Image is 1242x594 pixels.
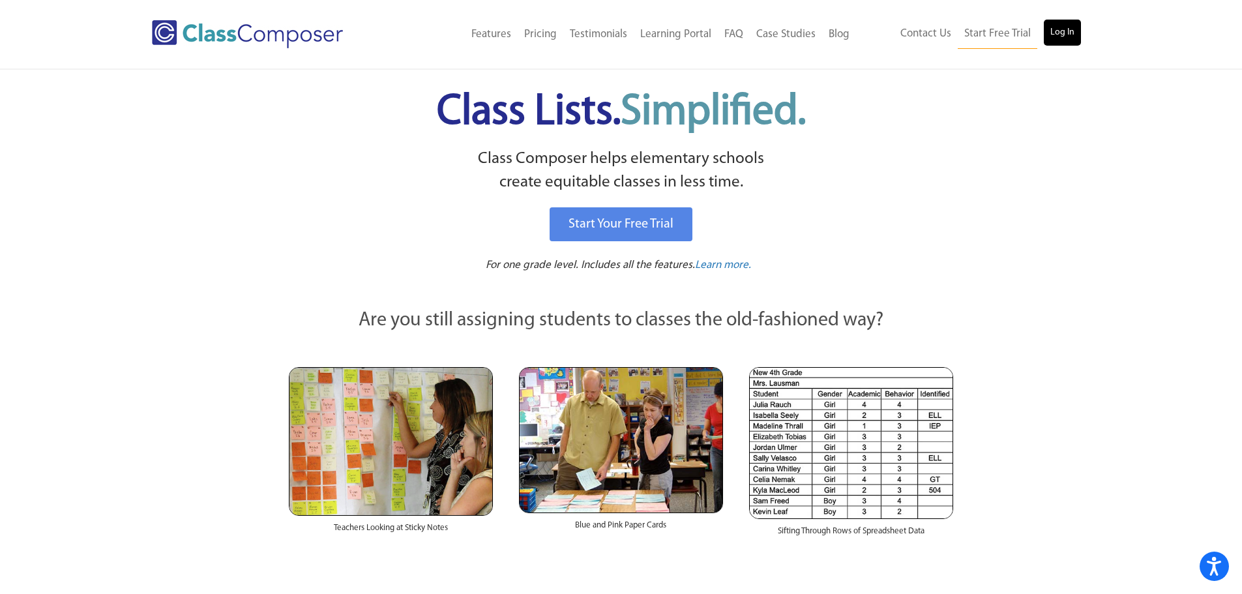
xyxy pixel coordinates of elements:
p: Class Composer helps elementary schools create equitable classes in less time. [287,147,956,195]
img: Blue and Pink Paper Cards [519,367,723,512]
span: For one grade level. Includes all the features. [486,260,695,271]
img: Spreadsheets [749,367,953,519]
img: Class Composer [152,20,343,48]
p: Are you still assigning students to classes the old-fashioned way? [289,306,954,335]
a: Features [465,20,518,49]
a: Testimonials [563,20,634,49]
a: Contact Us [894,20,958,48]
nav: Header Menu [856,20,1081,49]
a: FAQ [718,20,750,49]
a: Start Your Free Trial [550,207,692,241]
img: Teachers Looking at Sticky Notes [289,367,493,516]
div: Teachers Looking at Sticky Notes [289,516,493,547]
div: Sifting Through Rows of Spreadsheet Data [749,519,953,550]
a: Case Studies [750,20,822,49]
div: Blue and Pink Paper Cards [519,513,723,544]
a: Log In [1044,20,1081,46]
a: Learning Portal [634,20,718,49]
span: Learn more. [695,260,751,271]
span: Simplified. [621,91,806,134]
nav: Header Menu [396,20,856,49]
span: Class Lists. [437,91,806,134]
a: Start Free Trial [958,20,1037,49]
a: Pricing [518,20,563,49]
a: Learn more. [695,258,751,274]
a: Blog [822,20,856,49]
span: Start Your Free Trial [569,218,673,231]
